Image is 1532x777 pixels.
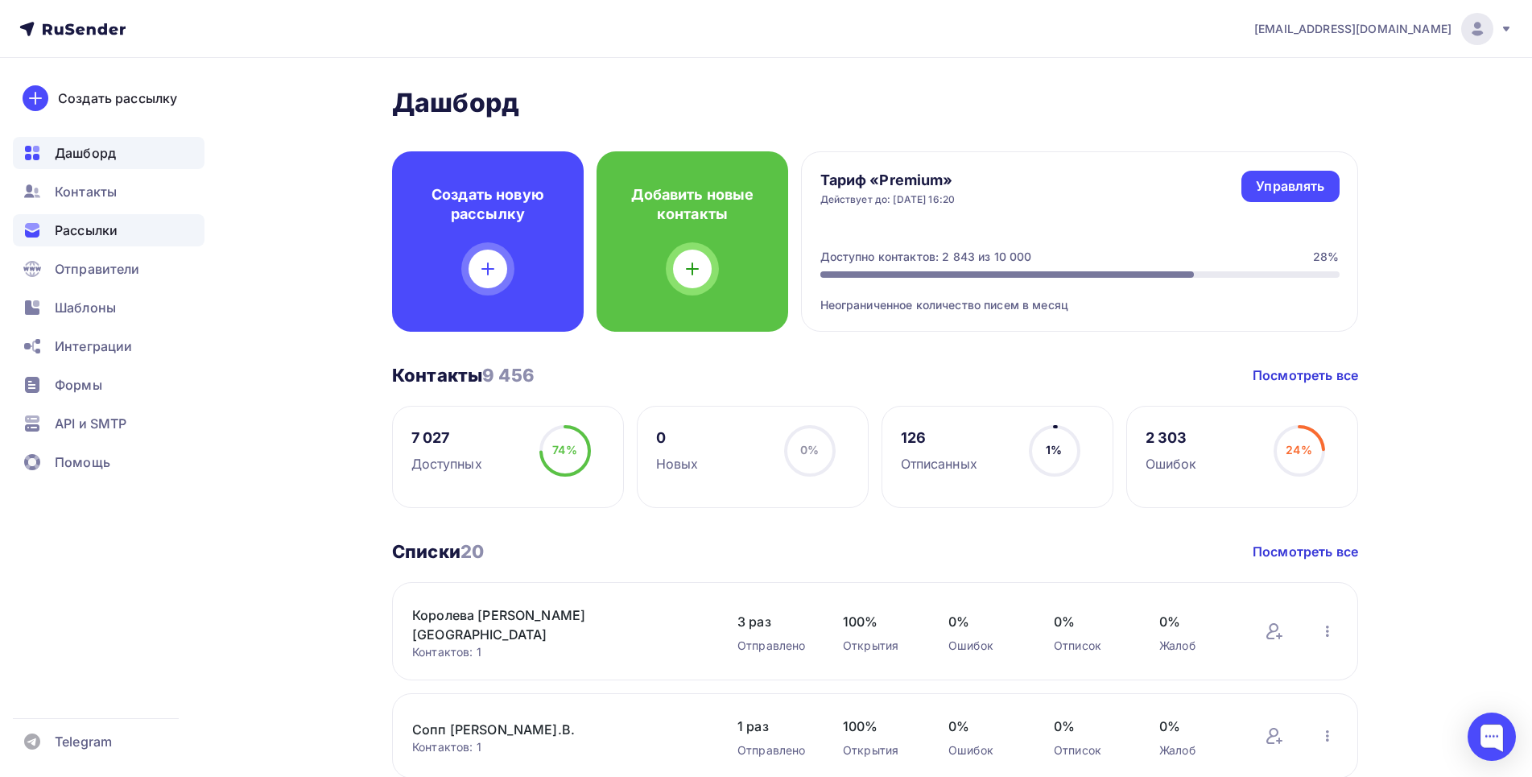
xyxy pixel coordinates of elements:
div: Доступных [411,454,482,473]
div: Жалоб [1159,638,1233,654]
a: Дашборд [13,137,204,169]
div: Отписанных [901,454,977,473]
div: Действует до: [DATE] 16:20 [820,193,956,206]
div: 28% [1313,249,1339,265]
div: Создать рассылку [58,89,177,108]
div: Доступно контактов: 2 843 из 10 000 [820,249,1032,265]
div: Отправлено [737,742,811,758]
div: Отписок [1054,638,1127,654]
div: Жалоб [1159,742,1233,758]
span: Контакты [55,182,117,201]
div: Отписок [1054,742,1127,758]
div: 0 [656,428,699,448]
div: Контактов: 1 [412,644,705,660]
span: 0% [1054,717,1127,736]
a: [EMAIL_ADDRESS][DOMAIN_NAME] [1254,13,1513,45]
h3: Списки [392,540,484,563]
h2: Дашборд [392,87,1358,119]
div: Открытия [843,638,916,654]
span: 3 раз [737,612,811,631]
span: Дашборд [55,143,116,163]
span: API и SMTP [55,414,126,433]
div: 2 303 [1146,428,1197,448]
span: 100% [843,612,916,631]
a: Рассылки [13,214,204,246]
h4: Добавить новые контакты [622,185,762,224]
div: Ошибок [1146,454,1197,473]
div: Контактов: 1 [412,739,705,755]
div: Отправлено [737,638,811,654]
span: 9 456 [482,365,535,386]
h4: Тариф «Premium» [820,171,956,190]
h4: Создать новую рассылку [418,185,558,224]
a: Формы [13,369,204,401]
div: Ошибок [948,638,1022,654]
div: 126 [901,428,977,448]
a: Королева [PERSON_NAME] [GEOGRAPHIC_DATA] [412,605,686,644]
div: Неограниченное количество писем в месяц [820,278,1340,313]
a: Отправители [13,253,204,285]
span: Помощь [55,453,110,472]
span: 0% [948,612,1022,631]
span: 20 [460,541,484,562]
a: Сопп [PERSON_NAME].В. [412,720,686,739]
a: Посмотреть все [1253,366,1358,385]
span: 100% [843,717,916,736]
span: 1 раз [737,717,811,736]
span: 0% [1159,612,1233,631]
span: 0% [800,443,819,457]
span: 74% [552,443,576,457]
span: Шаблоны [55,298,116,317]
span: Отправители [55,259,140,279]
span: 0% [1159,717,1233,736]
a: Шаблоны [13,291,204,324]
span: Рассылки [55,221,118,240]
span: Формы [55,375,102,395]
div: 7 027 [411,428,482,448]
div: Ошибок [948,742,1022,758]
span: [EMAIL_ADDRESS][DOMAIN_NAME] [1254,21,1451,37]
div: Новых [656,454,699,473]
a: Контакты [13,176,204,208]
div: Управлять [1256,177,1324,196]
span: Telegram [55,732,112,751]
span: 24% [1286,443,1311,457]
span: 0% [1054,612,1127,631]
span: Интеграции [55,337,132,356]
span: 1% [1046,443,1062,457]
a: Посмотреть все [1253,542,1358,561]
div: Открытия [843,742,916,758]
span: 0% [948,717,1022,736]
h3: Контакты [392,364,535,386]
